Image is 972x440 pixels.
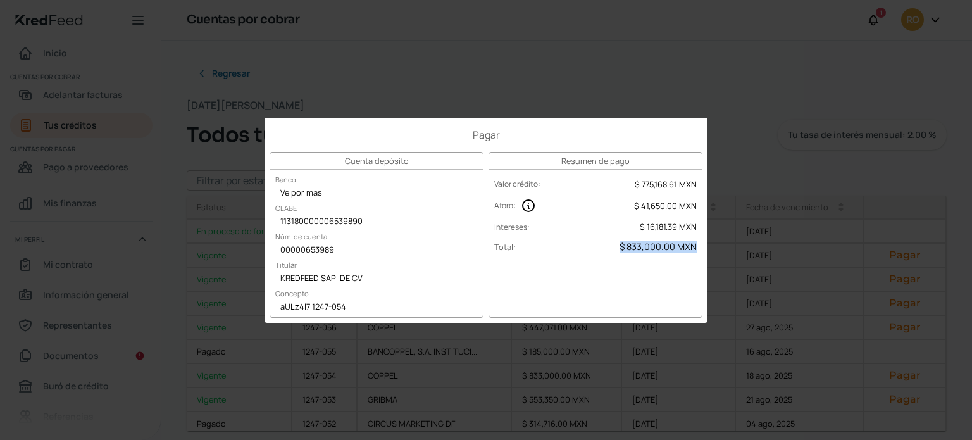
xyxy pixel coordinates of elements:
[270,241,483,260] div: 00000653989
[270,128,702,142] h1: Pagar
[620,241,697,253] span: $ 833,000.00 MXN
[494,241,516,253] label: Total :
[494,200,516,211] label: Aforo :
[270,298,483,317] div: aULz4l7 1247-054
[270,213,483,232] div: 113180000006539890
[270,153,483,170] h3: Cuenta depósito
[270,270,483,289] div: KREDFEED SAPI DE CV
[270,184,483,203] div: Ve por mas
[640,221,697,232] span: $ 16,181.39 MXN
[270,198,302,218] label: CLABE
[489,153,702,170] h3: Resumen de pago
[635,179,697,190] span: $ 775,168.61 MXN
[634,200,697,211] span: $ 41,650.00 MXN
[270,227,332,246] label: Núm. de cuenta
[494,179,540,189] label: Valor crédito :
[270,284,314,303] label: Concepto
[270,170,301,189] label: Banco
[494,222,530,232] label: Intereses :
[270,255,302,275] label: Titular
